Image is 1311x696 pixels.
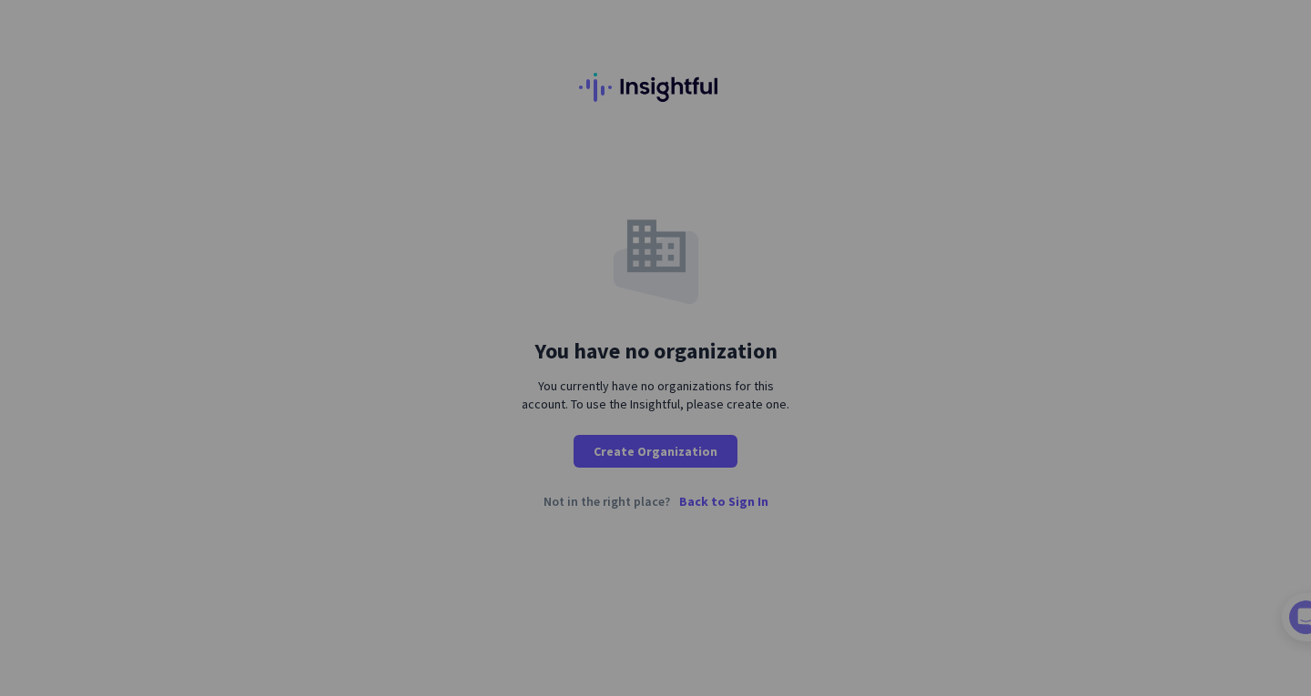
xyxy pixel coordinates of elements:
button: Create Organization [574,435,737,468]
div: You currently have no organizations for this account. To use the Insightful, please create one. [514,377,797,413]
img: Insightful [579,73,732,102]
div: You have no organization [534,340,777,362]
span: Create Organization [594,442,717,460]
p: Back to Sign In [679,495,768,508]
